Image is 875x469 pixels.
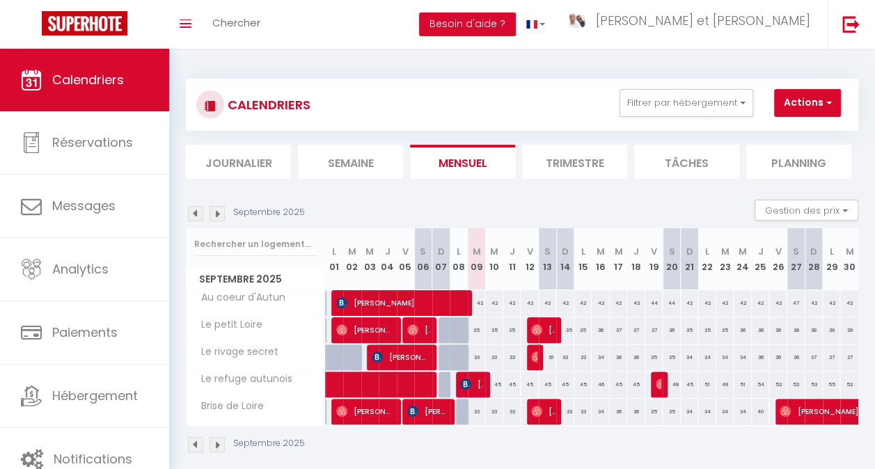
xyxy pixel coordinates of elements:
abbr: L [332,245,336,258]
div: 47 [787,290,805,316]
span: [PERSON_NAME] De [PERSON_NAME] [531,317,554,343]
div: 33 [503,399,521,424]
div: 51 [734,372,752,397]
div: 44 [645,290,663,316]
span: Le petit Loire [189,317,266,333]
div: 42 [698,290,716,316]
div: 34 [698,344,716,370]
span: Paiements [52,324,118,341]
div: 42 [805,290,823,316]
th: 24 [734,228,752,290]
th: 13 [539,228,557,290]
div: 42 [556,290,574,316]
div: 46 [592,372,610,397]
div: 35 [503,317,521,343]
span: Le rivage secret [189,344,282,360]
span: Solène Lalet [531,344,537,370]
div: 34 [592,344,610,370]
div: 36 [627,399,645,424]
div: 55 [823,372,841,397]
th: 29 [823,228,841,290]
th: 08 [450,228,468,290]
button: Actions [774,89,841,117]
span: Le refuge autunois [189,372,296,387]
div: 35 [556,317,574,343]
abbr: M [615,245,623,258]
abbr: L [581,245,585,258]
abbr: M [739,245,747,258]
th: 25 [752,228,770,290]
div: 36 [610,399,628,424]
th: 20 [663,228,681,290]
div: 36 [787,344,805,370]
abbr: M [348,245,356,258]
div: 35 [485,317,503,343]
abbr: V [526,245,533,258]
div: 33 [503,344,521,370]
div: 34 [716,399,734,424]
div: 45 [574,372,592,397]
div: 34 [734,399,752,424]
div: 33 [468,399,486,424]
abbr: M [490,245,498,258]
h3: CALENDRIERS [224,89,310,120]
div: 49 [716,372,734,397]
div: 45 [539,372,557,397]
div: 33 [485,399,503,424]
div: 45 [521,372,539,397]
div: 42 [503,290,521,316]
abbr: V [402,245,409,258]
abbr: M [472,245,480,258]
input: Rechercher un logement... [194,232,317,257]
div: 36 [734,317,752,343]
th: 19 [645,228,663,290]
div: 42 [681,290,699,316]
div: 52 [769,372,787,397]
div: 34 [734,344,752,370]
abbr: J [509,245,514,258]
div: 33 [556,399,574,424]
div: 35 [681,317,699,343]
th: 02 [343,228,361,290]
th: 12 [521,228,539,290]
div: 42 [752,290,770,316]
abbr: S [544,245,551,258]
span: [PERSON_NAME] et [PERSON_NAME] [596,12,810,29]
th: 18 [627,228,645,290]
span: Réservations [52,134,133,151]
abbr: M [365,245,374,258]
span: [PERSON_NAME] [336,317,394,343]
span: Notifications [54,450,132,468]
span: [PERSON_NAME] [531,398,554,424]
div: 42 [840,290,858,316]
th: 09 [468,228,486,290]
span: Analytics [52,260,109,278]
img: logout [842,15,860,33]
div: 35 [468,317,486,343]
th: 21 [681,228,699,290]
th: 14 [556,228,574,290]
abbr: D [686,245,693,258]
abbr: S [669,245,675,258]
p: Septembre 2025 [233,437,305,450]
div: 42 [574,290,592,316]
div: 37 [840,344,858,370]
div: 37 [645,317,663,343]
div: 37 [610,317,628,343]
th: 10 [485,228,503,290]
span: Brise de Loire [189,399,267,414]
li: Journalier [186,145,291,179]
div: 34 [716,344,734,370]
span: Calendriers [52,71,124,88]
th: 07 [432,228,450,290]
div: 45 [681,372,699,397]
abbr: L [705,245,709,258]
abbr: V [651,245,657,258]
span: [PERSON_NAME] [460,371,483,397]
abbr: V [775,245,782,258]
div: 52 [840,372,858,397]
div: 42 [521,290,539,316]
div: 36 [769,344,787,370]
div: 42 [823,290,841,316]
div: 42 [734,290,752,316]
